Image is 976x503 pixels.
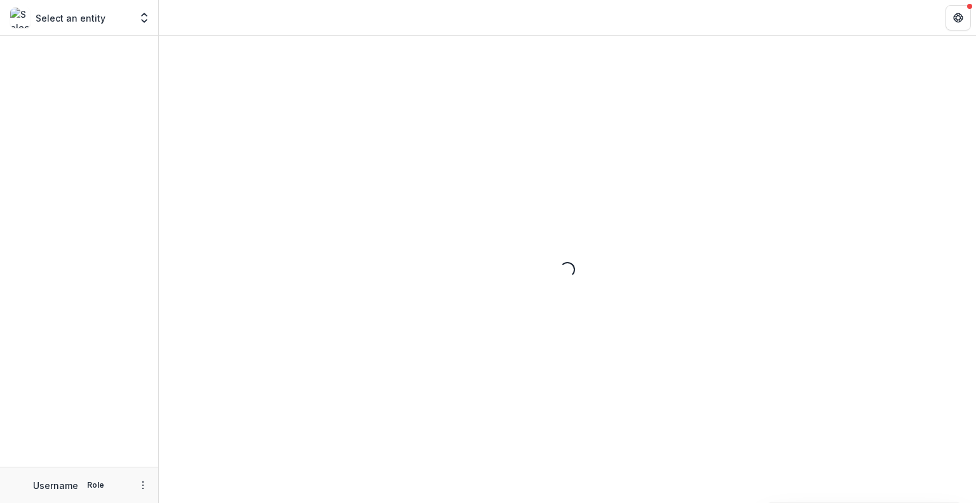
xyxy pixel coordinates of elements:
button: Get Help [945,5,971,31]
p: Select an entity [36,11,105,25]
button: More [135,478,151,493]
p: Role [83,479,108,491]
p: Username [33,479,78,492]
button: Open entity switcher [135,5,153,31]
img: Select an entity [10,8,30,28]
